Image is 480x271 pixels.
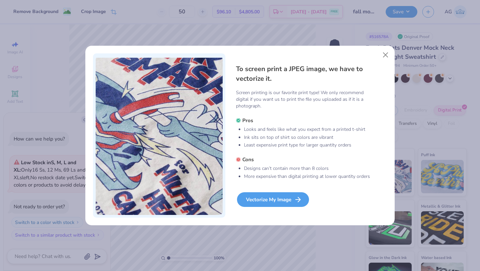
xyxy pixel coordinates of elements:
h4: To screen print a JPEG image, we have to vectorize it. [236,64,371,84]
li: Least expensive print type for larger quantity orders [244,142,371,149]
button: Close [379,49,392,61]
li: Designs can’t contain more than 8 colors [244,165,371,172]
div: Vectorize My Image [237,192,309,207]
h5: Cons [236,156,371,163]
p: Screen printing is our favorite print type! We only recommend digital if you want us to print the... [236,89,371,109]
h5: Pros [236,117,371,124]
li: Ink sits on top of shirt so colors are vibrant [244,134,371,141]
li: More expensive than digital printing at lower quantity orders [244,173,371,180]
li: Looks and feels like what you expect from a printed t-shirt [244,126,371,133]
